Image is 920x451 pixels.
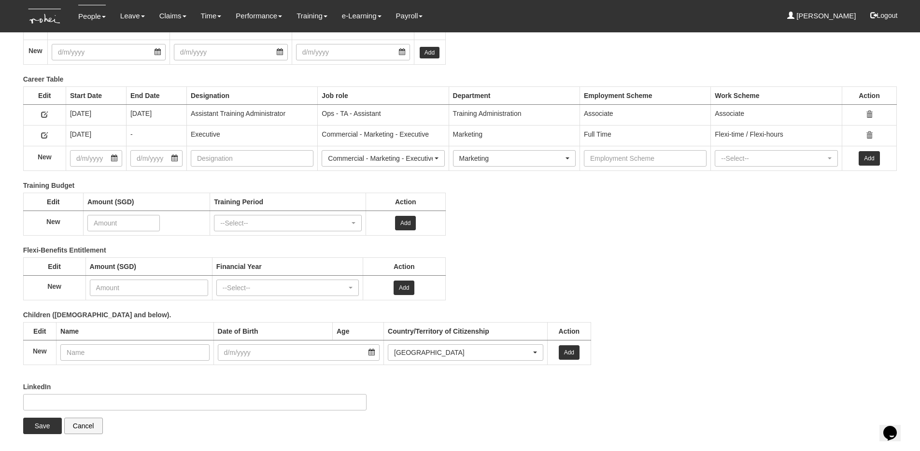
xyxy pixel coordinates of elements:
[547,322,591,340] th: Action
[28,46,42,56] label: New
[210,193,366,211] th: Training Period
[52,44,166,60] input: d/m/yyyy
[584,150,707,167] input: Employment Scheme
[328,154,432,163] div: Commercial - Marketing - Executive
[23,382,51,392] label: LinkedIn
[70,129,122,139] div: [DATE]
[218,344,380,361] input: d/m/yyyy
[580,86,710,104] th: Employment Scheme
[332,322,383,340] th: Age
[191,150,313,167] input: Designation
[384,322,548,340] th: Country/Territory of Citizenship
[394,348,531,357] div: [GEOGRAPHIC_DATA]
[721,154,825,163] div: --Select--
[120,5,145,27] a: Leave
[87,215,160,231] input: Amount
[23,257,85,275] th: Edit
[130,129,183,139] div: -
[394,281,414,295] a: Add
[453,109,576,118] div: Training Administration
[453,129,576,139] div: Marketing
[83,193,210,211] th: Amount (SGD)
[212,257,363,275] th: Financial Year
[23,418,62,434] input: Save
[322,109,444,118] div: Ops - TA - Assistant
[38,152,52,162] label: New
[297,5,327,27] a: Training
[584,109,707,118] div: Associate
[23,181,75,190] label: Training Budget
[126,86,186,104] th: End Date
[715,129,837,139] div: Flexi-time / Flexi-hours
[584,129,707,139] div: Full Time
[879,412,910,441] iframe: chat widget
[33,346,47,356] label: New
[863,4,905,27] button: Logout
[57,322,214,340] th: Name
[47,282,61,291] label: New
[459,154,564,163] div: Marketing
[23,245,106,255] label: Flexi-Benefits Entitlement
[711,86,842,104] th: Work Scheme
[213,322,332,340] th: Date of Birth
[201,5,222,27] a: Time
[449,86,580,104] th: Department
[715,109,837,118] div: Associate
[191,129,313,139] div: Executive
[66,86,126,104] th: Start Date
[842,86,897,104] th: Action
[46,217,60,226] label: New
[186,86,317,104] th: Designation
[859,151,879,166] a: Add
[70,109,122,118] div: [DATE]
[60,344,210,361] input: Name
[715,150,837,167] button: --Select--
[64,418,103,434] a: Cancel
[296,44,410,60] input: d/m/yyyy
[90,280,208,296] input: Amount
[23,193,83,211] th: Edit
[216,280,359,296] button: --Select--
[159,5,186,27] a: Claims
[130,150,183,167] input: d/m/yyyy
[70,150,122,167] input: d/m/yyyy
[342,5,382,27] a: e-Learning
[23,322,56,340] th: Edit
[78,5,106,28] a: People
[396,5,423,27] a: Payroll
[420,47,439,58] a: Add
[220,218,350,228] div: --Select--
[322,150,444,167] button: Commercial - Marketing - Executive
[366,193,445,211] th: Action
[85,257,212,275] th: Amount (SGD)
[787,5,856,27] a: [PERSON_NAME]
[223,283,347,293] div: --Select--
[236,5,282,27] a: Performance
[130,109,183,118] div: [DATE]
[174,44,288,60] input: d/m/yyyy
[388,344,543,361] button: [GEOGRAPHIC_DATA]
[559,345,580,360] a: Add
[395,216,416,230] a: Add
[214,215,362,231] button: --Select--
[453,150,576,167] button: Marketing
[23,74,64,84] label: Career Table
[23,86,66,104] th: Edit
[363,257,445,275] th: Action
[23,310,171,320] label: Children ([DEMOGRAPHIC_DATA] and below).
[191,109,313,118] div: Assistant Training Administrator
[318,86,449,104] th: Job role
[322,129,444,139] div: Commercial - Marketing - Executive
